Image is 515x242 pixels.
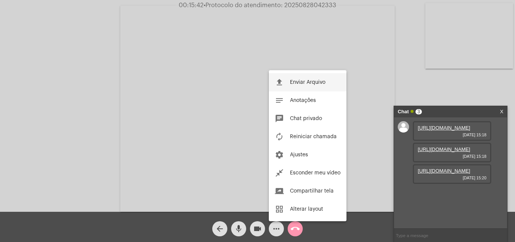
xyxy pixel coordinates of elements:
[290,98,316,103] span: Anotações
[290,80,325,85] span: Enviar Arquivo
[290,170,340,176] span: Esconder meu vídeo
[275,205,284,214] mat-icon: grid_view
[290,134,337,139] span: Reiniciar chamada
[275,150,284,159] mat-icon: settings
[275,187,284,196] mat-icon: screen_share
[275,114,284,123] mat-icon: chat
[290,152,308,157] span: Ajustes
[290,116,322,121] span: Chat privado
[275,132,284,141] mat-icon: autorenew
[290,188,334,194] span: Compartilhar tela
[275,168,284,177] mat-icon: close_fullscreen
[290,207,323,212] span: Alterar layout
[275,96,284,105] mat-icon: notes
[275,78,284,87] mat-icon: file_upload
